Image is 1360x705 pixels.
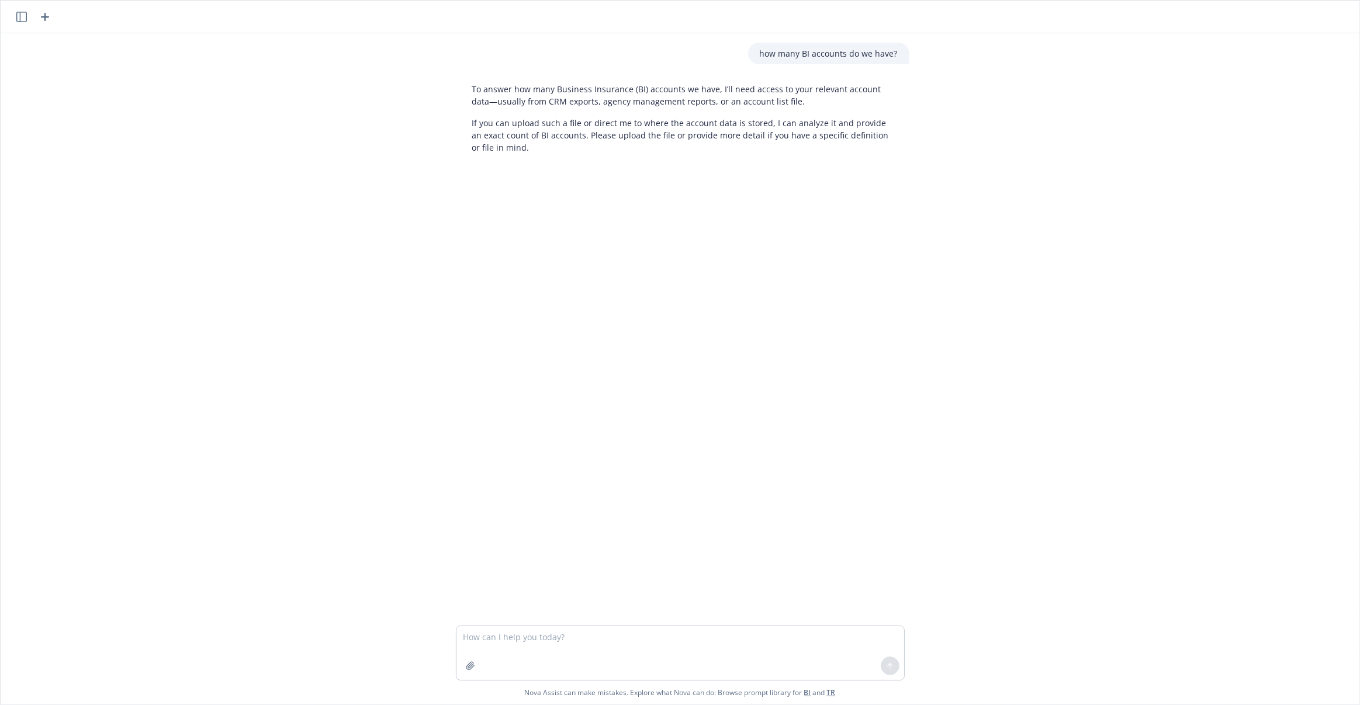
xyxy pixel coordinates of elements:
[472,117,898,154] p: If you can upload such a file or direct me to where the account data is stored, I can analyze it ...
[472,83,898,107] p: To answer how many Business Insurance (BI) accounts we have, I’ll need access to your relevant ac...
[525,680,836,704] span: Nova Assist can make mistakes. Explore what Nova can do: Browse prompt library for and
[760,47,898,60] p: how many BI accounts do we have?
[827,687,836,697] a: TR
[804,687,811,697] a: BI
